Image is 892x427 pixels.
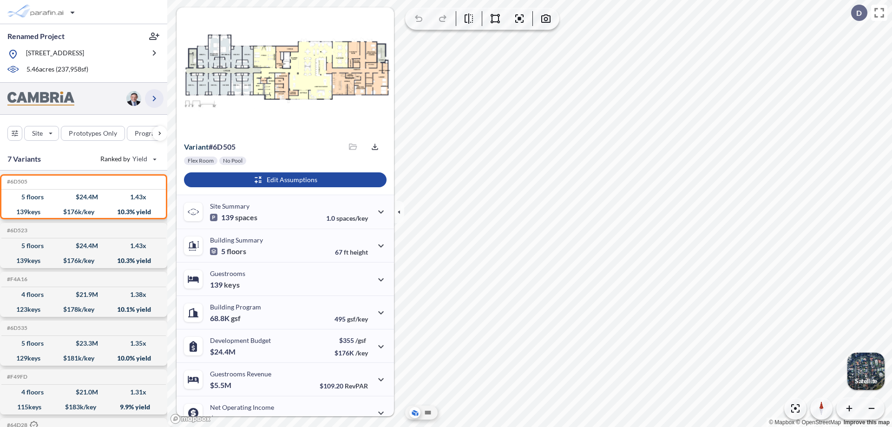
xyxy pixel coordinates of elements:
[26,65,88,75] p: 5.46 acres ( 237,958 sf)
[210,247,246,256] p: 5
[355,336,366,344] span: /gsf
[223,157,243,164] p: No Pool
[224,280,240,289] span: keys
[7,153,41,164] p: 7 Variants
[210,336,271,344] p: Development Budget
[847,353,885,390] img: Switcher Image
[132,154,148,164] span: Yield
[126,91,141,106] img: user logo
[210,303,261,311] p: Building Program
[347,315,368,323] span: gsf/key
[210,269,245,277] p: Guestrooms
[355,349,368,357] span: /key
[26,48,84,60] p: [STREET_ADDRESS]
[135,129,161,138] p: Program
[334,315,368,323] p: 495
[227,247,246,256] span: floors
[188,157,214,164] p: Flex Room
[210,314,241,323] p: 68.8K
[7,92,74,106] img: BrandImage
[334,349,368,357] p: $176K
[127,126,177,141] button: Program
[210,280,240,289] p: 139
[32,129,43,138] p: Site
[335,248,368,256] p: 67
[210,347,237,356] p: $24.4M
[7,31,65,41] p: Renamed Project
[326,214,368,222] p: 1.0
[5,374,27,380] h5: Click to copy the code
[328,415,368,423] p: 45.0%
[769,419,794,426] a: Mapbox
[320,382,368,390] p: $109.20
[210,236,263,244] p: Building Summary
[5,227,27,234] h5: Click to copy the code
[267,175,317,184] p: Edit Assumptions
[93,151,163,166] button: Ranked by Yield
[856,9,862,17] p: D
[344,248,348,256] span: ft
[5,325,27,331] h5: Click to copy the code
[855,377,877,385] p: Satellite
[5,276,27,282] h5: Click to copy the code
[210,213,257,222] p: 139
[184,172,387,187] button: Edit Assumptions
[210,414,233,423] p: $2.5M
[847,353,885,390] button: Switcher ImageSatellite
[336,214,368,222] span: spaces/key
[210,381,233,390] p: $5.5M
[345,382,368,390] span: RevPAR
[231,314,241,323] span: gsf
[184,142,209,151] span: Variant
[210,202,249,210] p: Site Summary
[844,419,890,426] a: Improve this map
[61,126,125,141] button: Prototypes Only
[210,403,274,411] p: Net Operating Income
[24,126,59,141] button: Site
[184,142,236,151] p: # 6d505
[348,415,368,423] span: margin
[170,414,211,424] a: Mapbox homepage
[69,129,117,138] p: Prototypes Only
[235,213,257,222] span: spaces
[350,248,368,256] span: height
[210,370,271,378] p: Guestrooms Revenue
[422,407,433,418] button: Site Plan
[409,407,420,418] button: Aerial View
[5,178,27,185] h5: Click to copy the code
[334,336,368,344] p: $355
[796,419,841,426] a: OpenStreetMap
